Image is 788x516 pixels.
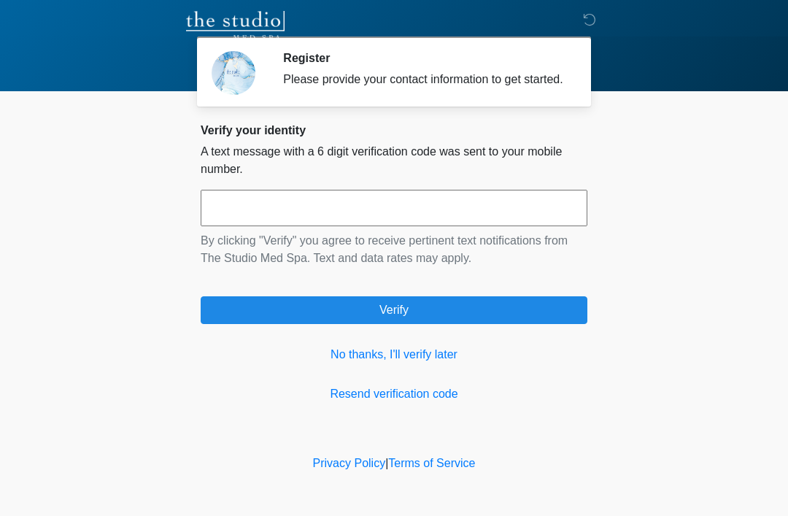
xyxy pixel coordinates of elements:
div: Please provide your contact information to get started. [283,71,565,88]
a: Resend verification code [201,385,587,403]
h2: Register [283,51,565,65]
img: The Studio Med Spa Logo [186,11,285,40]
h2: Verify your identity [201,123,587,137]
button: Verify [201,296,587,324]
img: Agent Avatar [212,51,255,95]
a: No thanks, I'll verify later [201,346,587,363]
a: | [385,457,388,469]
a: Terms of Service [388,457,475,469]
p: A text message with a 6 digit verification code was sent to your mobile number. [201,143,587,178]
p: By clicking "Verify" you agree to receive pertinent text notifications from The Studio Med Spa. T... [201,232,587,267]
a: Privacy Policy [313,457,386,469]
